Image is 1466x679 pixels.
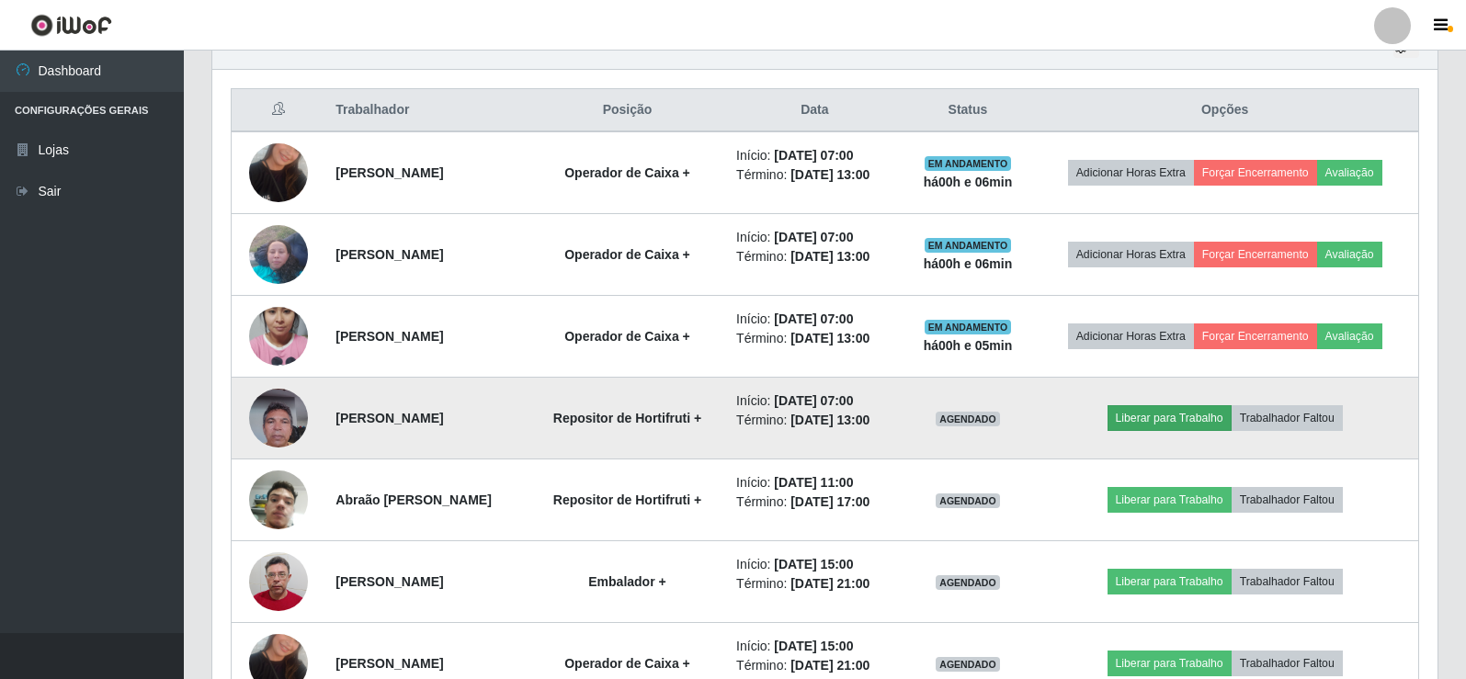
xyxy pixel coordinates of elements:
[1317,160,1382,186] button: Avaliação
[1108,487,1232,513] button: Liberar para Trabalho
[249,215,308,293] img: 1737388336491.jpeg
[774,230,853,244] time: [DATE] 07:00
[1108,651,1232,676] button: Liberar para Trabalho
[736,555,893,574] li: Início:
[1194,160,1317,186] button: Forçar Encerramento
[1232,569,1343,594] button: Trabalhador Faltou
[936,575,1000,590] span: AGENDADO
[335,492,492,507] strong: Abraão [PERSON_NAME]
[249,543,308,621] img: 1729117608553.jpeg
[249,284,308,389] img: 1724535532655.jpeg
[925,320,1012,334] span: EM ANDAMENTO
[564,247,690,262] strong: Operador de Caixa +
[774,639,853,653] time: [DATE] 15:00
[736,473,893,492] li: Início:
[1232,487,1343,513] button: Trabalhador Faltou
[925,156,1012,171] span: EM ANDAMENTO
[736,329,893,348] li: Término:
[1194,323,1317,349] button: Forçar Encerramento
[249,120,308,225] img: 1730602646133.jpeg
[925,238,1012,253] span: EM ANDAMENTO
[736,574,893,594] li: Término:
[736,391,893,411] li: Início:
[553,411,701,425] strong: Repositor de Hortifruti +
[774,475,853,490] time: [DATE] 11:00
[1232,651,1343,676] button: Trabalhador Faltou
[725,89,904,132] th: Data
[790,413,869,427] time: [DATE] 13:00
[936,493,1000,508] span: AGENDADO
[335,574,443,589] strong: [PERSON_NAME]
[736,247,893,266] li: Término:
[790,249,869,264] time: [DATE] 13:00
[736,146,893,165] li: Início:
[564,656,690,671] strong: Operador de Caixa +
[924,338,1013,353] strong: há 00 h e 05 min
[1031,89,1418,132] th: Opções
[249,447,308,552] img: 1744297850969.jpeg
[335,329,443,344] strong: [PERSON_NAME]
[790,494,869,509] time: [DATE] 17:00
[529,89,725,132] th: Posição
[553,492,701,507] strong: Repositor de Hortifruti +
[335,247,443,262] strong: [PERSON_NAME]
[924,175,1013,189] strong: há 00 h e 06 min
[564,329,690,344] strong: Operador de Caixa +
[736,637,893,656] li: Início:
[335,411,443,425] strong: [PERSON_NAME]
[790,658,869,673] time: [DATE] 21:00
[904,89,1032,132] th: Status
[736,310,893,329] li: Início:
[790,167,869,182] time: [DATE] 13:00
[736,411,893,430] li: Término:
[774,311,853,326] time: [DATE] 07:00
[1068,160,1194,186] button: Adicionar Horas Extra
[1194,242,1317,267] button: Forçar Encerramento
[736,228,893,247] li: Início:
[1317,242,1382,267] button: Avaliação
[1068,323,1194,349] button: Adicionar Horas Extra
[736,656,893,675] li: Término:
[790,576,869,591] time: [DATE] 21:00
[774,393,853,408] time: [DATE] 07:00
[588,574,665,589] strong: Embalador +
[1108,569,1232,594] button: Liberar para Trabalho
[335,656,443,671] strong: [PERSON_NAME]
[790,331,869,345] time: [DATE] 13:00
[936,412,1000,426] span: AGENDADO
[249,379,308,457] img: 1721053497188.jpeg
[564,165,690,180] strong: Operador de Caixa +
[1232,405,1343,431] button: Trabalhador Faltou
[1108,405,1232,431] button: Liberar para Trabalho
[324,89,529,132] th: Trabalhador
[774,557,853,571] time: [DATE] 15:00
[335,165,443,180] strong: [PERSON_NAME]
[774,148,853,163] time: [DATE] 07:00
[1068,242,1194,267] button: Adicionar Horas Extra
[936,657,1000,672] span: AGENDADO
[736,165,893,185] li: Término:
[736,492,893,512] li: Término:
[30,14,112,37] img: CoreUI Logo
[924,256,1013,271] strong: há 00 h e 06 min
[1317,323,1382,349] button: Avaliação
